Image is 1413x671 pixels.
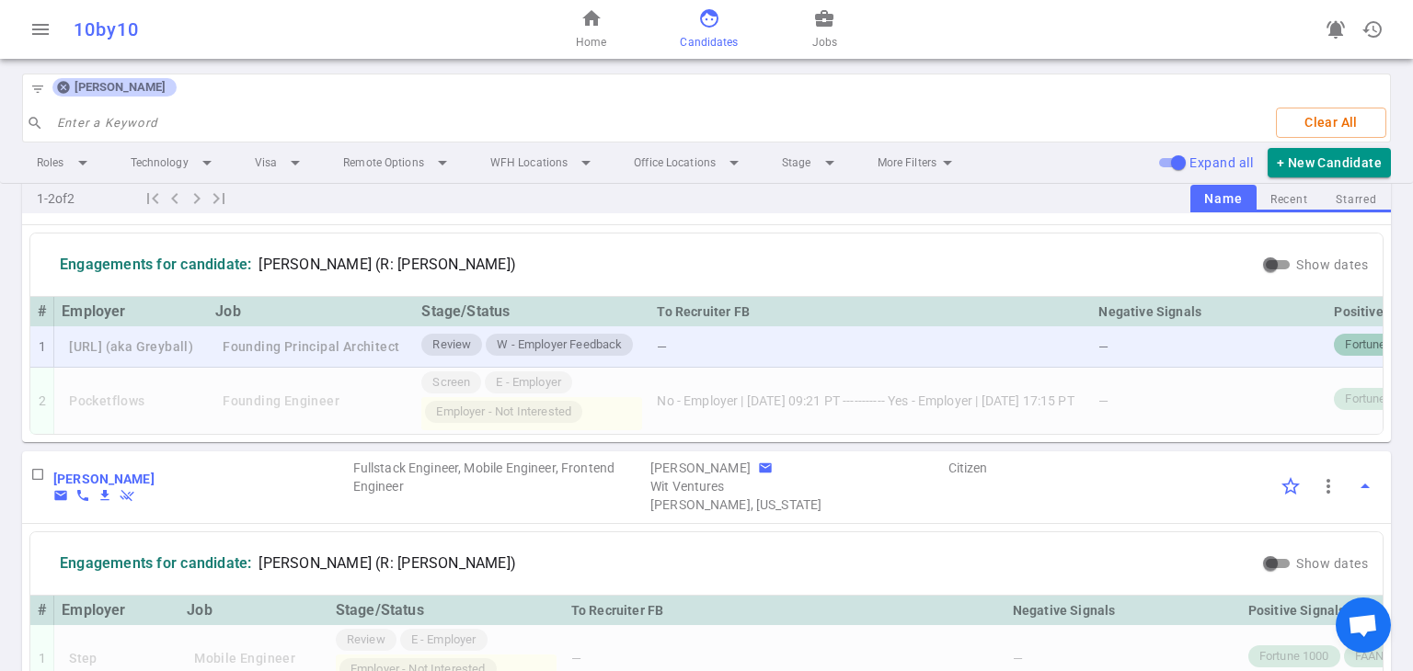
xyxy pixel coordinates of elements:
[30,82,45,97] span: filter_list
[1317,11,1354,48] a: Go to see announcements
[75,488,90,503] button: Copy Candidate phone
[53,488,68,503] span: email
[812,7,837,51] a: Jobs
[1189,155,1253,170] span: Expand all
[1336,597,1391,653] a: Open chat
[53,472,155,486] b: [PERSON_NAME]
[60,554,251,573] div: Engagements for candidate:
[429,404,579,421] span: Employer - Not Interested
[1098,337,1319,356] div: —
[1354,475,1376,497] span: arrow_drop_up
[425,374,477,392] span: Screen
[22,11,59,48] button: Open menu
[649,326,1091,369] td: —
[576,33,606,51] span: Home
[54,596,179,625] th: Employer
[657,301,1084,323] div: To Recruiter FB
[258,554,516,573] span: [PERSON_NAME] (R: [PERSON_NAME])
[22,184,142,213] div: 1 - 2 of 2
[1271,467,1310,506] div: Click to Starred
[489,336,629,354] span: W - Employer Feedback
[649,368,1091,434] td: No - Employer | [DATE] 09:21 PT ----------- Yes - Employer | [DATE] 17:15 PT
[75,488,90,503] span: phone
[1190,185,1256,213] button: Name
[698,7,720,29] span: face
[30,596,54,625] th: #
[1268,148,1391,178] button: + New Candidate
[580,7,603,29] span: home
[650,477,945,495] span: Agency
[414,297,649,326] th: Stage/Status
[1098,392,1319,410] div: —
[863,146,973,179] li: More Filters
[680,7,738,51] a: Candidates
[1244,451,1391,514] td: Options
[947,451,1245,514] td: Visa
[571,599,998,621] div: To Recruiter FB
[1347,468,1384,505] button: Toggle Expand/Collapse
[240,146,321,179] li: Visa
[351,451,649,514] td: Roles
[1325,18,1347,40] span: notifications_active
[758,461,773,475] span: email
[328,596,564,625] th: Stage/Status
[30,297,54,326] th: #
[60,256,251,274] div: Engagements for candidate:
[1257,188,1322,212] button: Recent
[53,488,68,503] button: Copy Candidate email
[53,470,155,488] a: Go to Edit
[1013,649,1234,667] div: —
[22,146,109,179] li: Roles
[74,18,464,40] div: 10by10
[425,336,478,354] span: Review
[98,488,112,503] i: file_download
[258,256,516,274] span: [PERSON_NAME] (R: [PERSON_NAME])
[404,631,484,649] span: E - Employer
[54,297,208,326] th: Employer
[680,33,738,51] span: Candidates
[120,488,134,503] span: remove_done
[619,146,760,179] li: Office Locations
[650,495,945,514] span: Candidate Recruiters
[208,297,414,326] th: Job
[1361,18,1384,40] span: history
[1013,599,1234,621] div: Negative Signals
[1271,168,1310,207] div: Click to Starred
[1317,475,1339,497] span: more_vert
[1348,648,1400,665] span: FAANG
[328,146,468,179] li: Remote Options
[1296,556,1368,571] span: Show dates
[339,631,393,649] span: Review
[30,368,54,434] td: 2
[767,146,856,179] li: Stage
[476,146,612,179] li: WFH Locations
[30,326,54,369] td: 1
[1354,11,1391,48] button: Open history
[67,80,173,95] span: [PERSON_NAME]
[1252,648,1337,665] span: Fortune 1000
[1098,301,1319,323] div: Negative Signals
[650,459,751,477] div: Recruiter
[1322,188,1391,212] button: Starred
[116,146,233,179] li: Technology
[758,461,773,475] button: Copy Recruiter email
[179,596,328,625] th: Job
[576,7,606,51] a: Home
[120,488,134,503] button: Withdraw candidate
[812,33,837,51] span: Jobs
[813,7,835,29] span: business_center
[27,115,43,131] span: search
[98,488,112,503] button: Download resume
[1296,257,1368,272] span: Show dates
[29,18,52,40] span: menu
[488,374,569,392] span: E - Employer
[1276,108,1386,138] button: Clear All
